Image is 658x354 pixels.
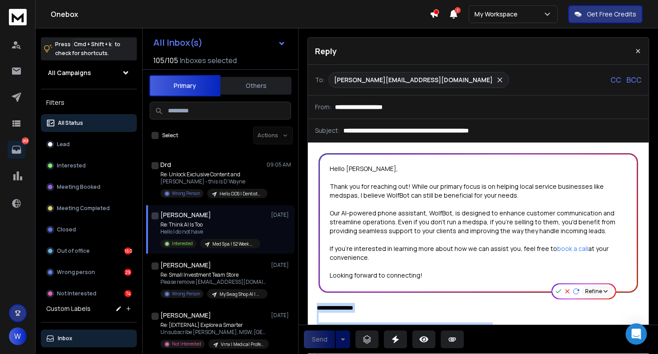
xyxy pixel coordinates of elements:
[41,242,137,260] button: Out of office160
[9,327,27,345] button: W
[41,157,137,175] button: Interested
[271,312,291,319] p: [DATE]
[334,76,493,84] p: [PERSON_NAME][EMAIL_ADDRESS][DOMAIN_NAME]
[41,263,137,281] button: Wrong person29
[124,290,132,297] div: 74
[172,190,200,197] p: Wrong Person
[41,178,137,196] button: Meeting Booked
[330,271,627,280] div: Looking forward to connecting!
[57,226,76,233] p: Closed
[220,76,291,95] button: Others
[153,55,178,66] span: 105 / 105
[41,221,137,239] button: Closed
[455,7,461,13] span: 1
[41,285,137,302] button: Not Interested74
[626,75,642,85] p: BCC
[172,290,200,297] p: Wrong Person
[160,160,171,169] h1: Drd
[160,278,267,286] p: Please remove [EMAIL_ADDRESS][DOMAIN_NAME] from your
[172,341,201,347] p: Not Interested
[315,76,325,84] p: To:
[330,164,627,173] div: Hello [PERSON_NAME],
[587,10,636,19] p: Get Free Credits
[160,221,260,228] p: Re: Think AI Is Too
[57,247,90,255] p: Out of office
[557,244,588,253] a: book a call
[51,9,430,20] h1: Onebox
[160,211,211,219] h1: [PERSON_NAME]
[315,103,331,111] p: From:
[267,161,291,168] p: 09:05 AM
[48,68,91,77] h1: All Campaigns
[626,323,647,345] div: Open Intercom Messenger
[57,141,70,148] p: Lead
[57,183,100,191] p: Meeting Booked
[160,178,267,185] p: [PERSON_NAME] - this is D’Wayne
[160,311,211,320] h1: [PERSON_NAME]
[160,171,267,178] p: Re: Unlock Exclusive Content and
[9,9,27,25] img: logo
[160,329,267,336] p: Unsubscribe [PERSON_NAME], MSW, [GEOGRAPHIC_DATA],
[22,137,29,144] p: 263
[153,38,203,47] h1: All Inbox(s)
[160,261,211,270] h1: [PERSON_NAME]
[58,119,83,127] p: All Status
[172,240,193,247] p: Interested
[57,290,96,297] p: Not Interested
[124,269,132,276] div: 29
[41,135,137,153] button: Lead
[315,126,340,135] p: Subject:
[330,209,627,235] div: Our AI-powered phone assistant, WolfBot, is designed to enhance customer communication and stream...
[57,162,86,169] p: Interested
[221,341,263,348] p: Vrnx | Medical Professionals
[41,199,137,217] button: Meeting Completed
[41,96,137,109] h3: Filters
[149,75,220,96] button: Primary
[55,40,120,58] p: Press to check for shortcuts.
[41,64,137,82] button: All Campaigns
[315,45,337,57] p: Reply
[8,141,25,159] a: 263
[219,191,262,197] p: Hello DDS | Dentists & Dental Practices
[212,241,255,247] p: Med Spa | 52 Week Campaign
[271,211,291,219] p: [DATE]
[582,286,613,297] button: Refine
[57,269,95,276] p: Wrong person
[57,205,110,212] p: Meeting Completed
[610,75,621,85] p: CC
[162,132,178,139] label: Select
[180,55,237,66] h3: Inboxes selected
[41,330,137,347] button: Inbox
[271,262,291,269] p: [DATE]
[330,182,627,200] div: Thank you for reaching out! While our primary focus is on helping local service businesses like m...
[475,10,521,19] p: My Workspace
[41,114,137,132] button: All Status
[160,228,260,235] p: Hello I do not have
[58,335,72,342] p: Inbox
[160,271,267,278] p: Re: Small Investment Team Store
[146,34,293,52] button: All Inbox(s)
[46,304,91,313] h3: Custom Labels
[124,247,132,255] div: 160
[568,5,642,23] button: Get Free Credits
[160,322,267,329] p: Re: [EXTERNAL] Explore a Smarter
[219,291,262,298] p: My Swag Shop AI | Home Services | v1
[72,39,113,49] span: Cmd + Shift + k
[330,244,627,262] div: If you're interested in learning more about how we can assist you, feel free to at your convenience.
